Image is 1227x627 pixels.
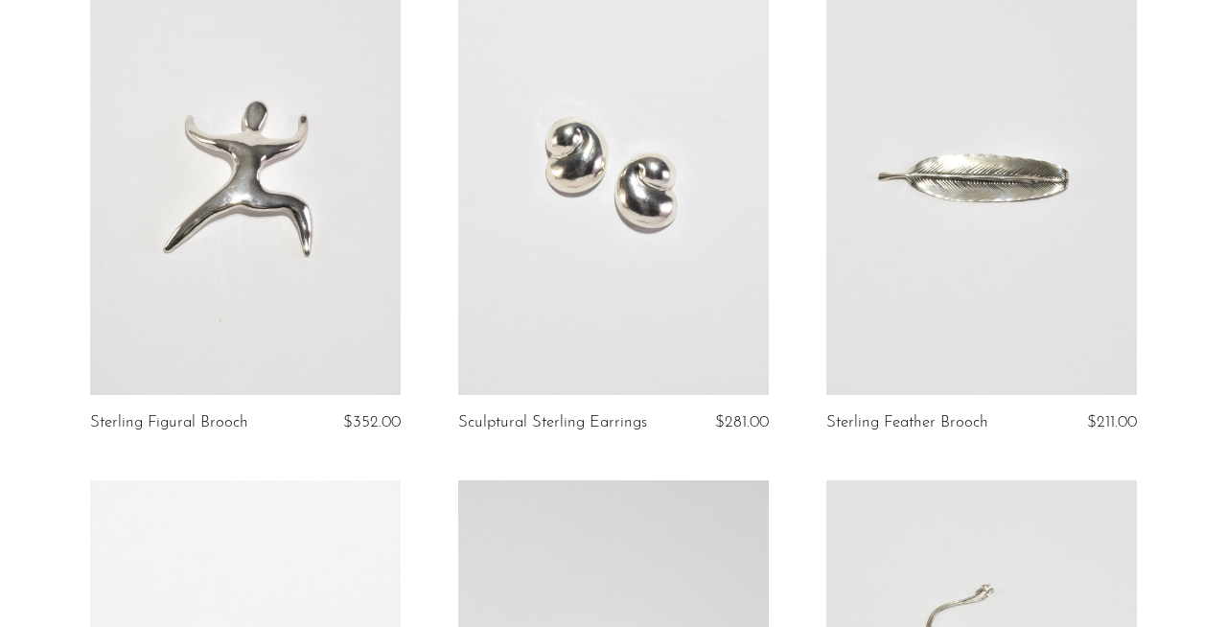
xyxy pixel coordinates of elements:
[715,414,769,430] span: $281.00
[1087,414,1137,430] span: $211.00
[826,414,988,431] a: Sterling Feather Brooch
[458,414,647,431] a: Sculptural Sterling Earrings
[90,414,248,431] a: Sterling Figural Brooch
[343,414,401,430] span: $352.00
